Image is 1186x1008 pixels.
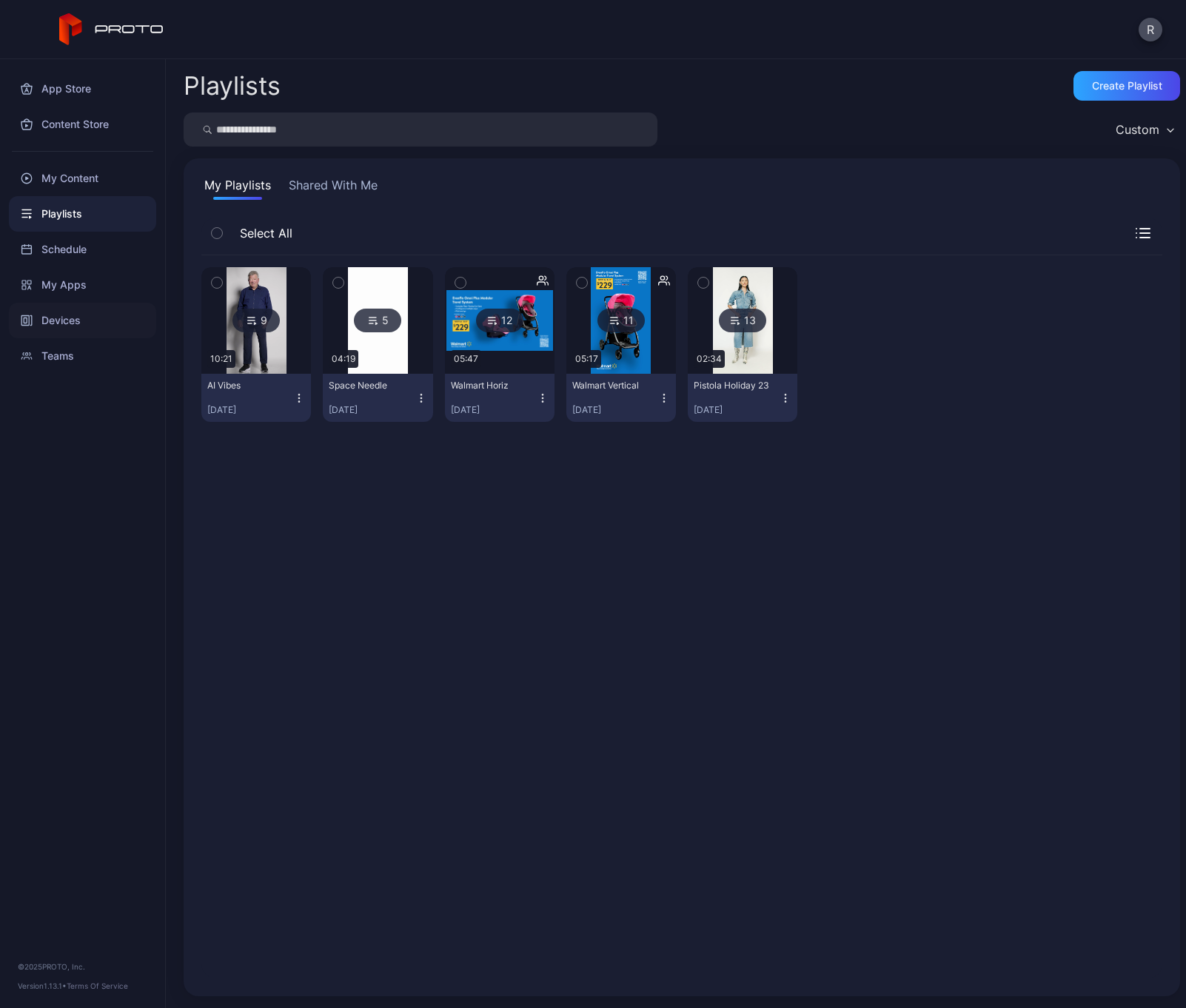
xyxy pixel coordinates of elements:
[572,350,601,368] div: 05:17
[572,380,654,392] div: Walmart Vertical
[1108,112,1180,147] button: Custom
[9,267,156,303] a: My Apps
[719,309,766,332] div: 13
[9,303,156,338] a: Devices
[286,176,381,200] button: Shared With Me
[9,107,156,142] a: Content Store
[1092,80,1162,92] div: Create Playlist
[67,981,128,990] a: Terms Of Service
[597,309,645,332] div: 11
[445,374,555,422] button: Walmart Horiz[DATE]
[18,961,147,972] div: © 2025 PROTO, Inc.
[201,176,274,200] button: My Playlists
[476,309,523,332] div: 12
[354,309,401,332] div: 5
[1116,122,1159,137] div: Custom
[329,350,358,368] div: 04:19
[201,374,311,422] button: AI Vibes[DATE]
[9,71,156,107] a: App Store
[451,350,481,368] div: 05:47
[323,374,432,422] button: Space Needle[DATE]
[232,309,280,332] div: 9
[451,404,537,416] div: [DATE]
[451,380,532,392] div: Walmart Horiz
[207,350,235,368] div: 10:21
[207,404,293,416] div: [DATE]
[329,380,410,392] div: Space Needle
[329,404,415,416] div: [DATE]
[18,981,67,990] span: Version 1.13.1 •
[232,224,292,242] span: Select All
[572,404,658,416] div: [DATE]
[184,73,281,99] h2: Playlists
[9,196,156,232] a: Playlists
[9,232,156,267] a: Schedule
[1139,18,1162,41] button: R
[207,380,289,392] div: AI Vibes
[9,338,156,374] a: Teams
[688,374,797,422] button: Pistola Holiday 23[DATE]
[694,404,780,416] div: [DATE]
[694,350,725,368] div: 02:34
[694,380,775,392] div: Pistola Holiday 23
[566,374,676,422] button: Walmart Vertical[DATE]
[9,161,156,196] a: My Content
[1073,71,1180,101] button: Create Playlist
